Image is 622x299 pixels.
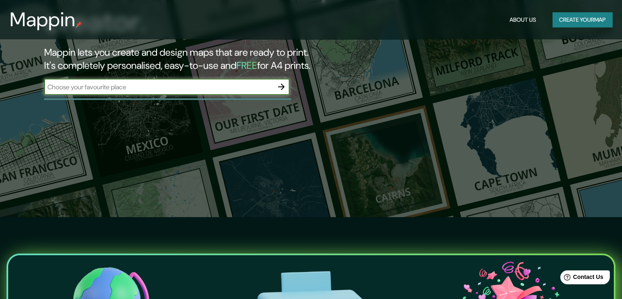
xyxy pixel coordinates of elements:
[76,21,82,28] img: mappin-pin
[552,12,612,27] button: Create yourmap
[44,82,273,92] input: Choose your favourite place
[10,8,76,31] h3: Mappin
[506,12,539,27] button: About Us
[236,59,257,72] h5: FREE
[549,267,613,290] iframe: Help widget launcher
[44,46,355,72] h2: Mappin lets you create and design maps that are ready to print. It's completely personalised, eas...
